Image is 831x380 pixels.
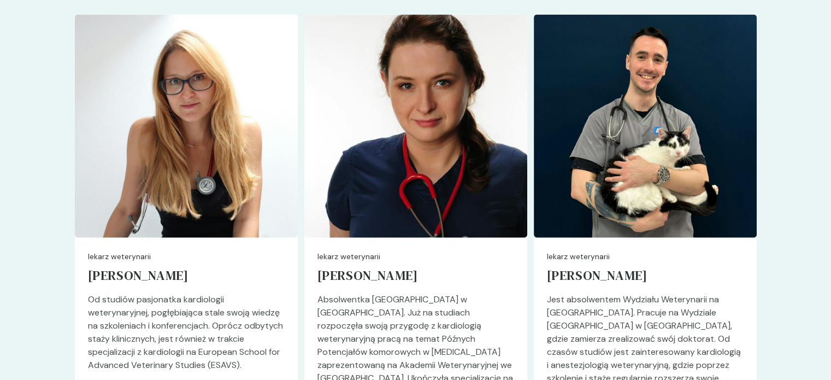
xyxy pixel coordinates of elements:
a: [PERSON_NAME] [547,262,744,293]
a: [PERSON_NAME] [317,262,514,293]
p: lekarz weterynarii [88,251,285,262]
p: lekarz weterynarii [317,251,514,262]
a: [PERSON_NAME] [88,262,285,293]
p: lekarz weterynarii [547,251,744,262]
